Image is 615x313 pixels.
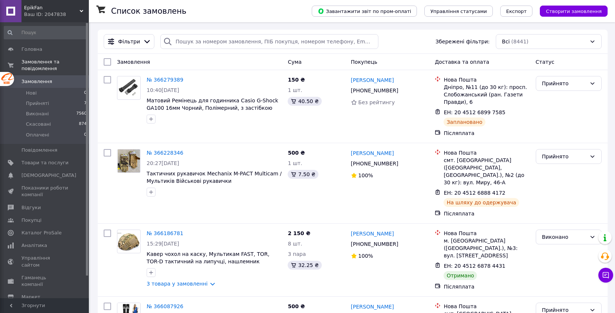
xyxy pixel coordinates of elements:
a: Фото товару [117,230,141,253]
div: Ваш ID: 2047838 [24,11,89,18]
span: Покупці [21,217,41,224]
a: Тактичних рукавичок Mechanix M-PACT Multicam / Мультиків Військові рукавички [147,171,282,184]
a: Матовий Ремінець для годинника Casio G-Shock GA100 16мм Чорний, Полімерний, з застібкою Наручний ... [147,98,278,118]
div: Нова Пошта [444,149,529,156]
span: Замовлення [21,78,52,85]
div: Дніпро, №11 (до 30 кг): просп. Слобожанський (ран. Газети Правди), 6 [444,83,529,106]
img: Фото товару [117,78,140,97]
span: Збережені фільтри: [435,38,489,45]
span: Статус [536,59,555,65]
div: 7.50 ₴ [288,170,318,179]
button: Експорт [500,6,533,17]
span: Виконані [26,111,49,117]
button: Завантажити звіт по пром-оплаті [312,6,417,17]
img: Фото товару [118,149,140,172]
a: Створити замовлення [532,8,608,14]
span: 7560 [76,111,87,117]
span: Оплачені [26,132,49,138]
span: Експорт [506,9,527,14]
div: Нова Пошта [444,230,529,237]
span: Замовлення [117,59,150,65]
span: [PHONE_NUMBER] [351,88,398,93]
span: Аналітика [21,242,47,249]
span: 100% [358,253,373,259]
span: [PHONE_NUMBER] [351,161,398,167]
div: Прийнято [542,152,586,161]
span: Повідомлення [21,147,57,154]
span: Товари та послуги [21,159,68,166]
a: № 366279389 [147,77,183,83]
span: 100% [358,172,373,178]
span: Прийняті [26,100,49,107]
span: Скасовані [26,121,51,128]
span: 0 [84,90,87,96]
input: Пошук [4,26,87,39]
span: Гаманець компанії [21,274,68,288]
span: Нові [26,90,37,96]
span: Управління сайтом [21,255,68,268]
span: Маркет [21,294,40,300]
span: Управління статусами [430,9,487,14]
span: 15:29[DATE] [147,241,179,247]
img: Фото товару [117,232,140,251]
div: Заплановано [444,118,485,126]
input: Пошук за номером замовлення, ПІБ покупця, номером телефону, Email, номером накладної [160,34,378,49]
span: Показники роботи компанії [21,185,68,198]
a: № 366087926 [147,303,183,309]
a: [PERSON_NAME] [351,230,394,237]
span: 500 ₴ [288,150,305,156]
button: Створити замовлення [540,6,608,17]
a: Кавер чохол на каску, Мультикам FAST, TOR, TOR-D тактичний на липучці, нашлемник армійський Кавер... [147,251,270,272]
span: (8441) [511,39,529,45]
span: 1 шт. [288,87,302,93]
div: м. [GEOGRAPHIC_DATA] ([GEOGRAPHIC_DATA].), №3: вул. [STREET_ADDRESS] [444,237,529,259]
div: Прийнято [542,79,586,88]
span: 874 [79,121,87,128]
div: Післяплата [444,129,529,137]
span: Фільтри [118,38,140,45]
span: 1 шт. [288,160,302,166]
a: [PERSON_NAME] [351,76,394,84]
span: EpikFan [24,4,80,11]
div: Нова Пошта [444,303,529,310]
div: 40.50 ₴ [288,97,321,106]
span: 500 ₴ [288,303,305,309]
a: № 366228346 [147,150,183,156]
span: 3 пара [288,251,306,257]
a: 3 товара у замовленні [147,281,208,287]
button: Чат з покупцем [598,268,613,283]
span: Створити замовлення [546,9,602,14]
a: Фото товару [117,149,141,173]
span: 20:27[DATE] [147,160,179,166]
span: 8 шт. [288,241,302,247]
a: [PERSON_NAME] [351,149,394,157]
span: Покупець [351,59,377,65]
span: Каталог ProSale [21,230,61,236]
span: ЕН: 20 4512 6888 4172 [444,190,505,196]
div: Післяплата [444,283,529,290]
div: 32.25 ₴ [288,261,321,270]
span: 2 150 ₴ [288,230,310,236]
span: 150 ₴ [288,77,305,83]
span: [DEMOGRAPHIC_DATA] [21,172,76,179]
div: Нова Пошта [444,76,529,83]
a: [PERSON_NAME] [351,303,394,310]
div: Виконано [542,233,586,241]
div: Отримано [444,271,477,280]
span: 7 [84,100,87,107]
h1: Список замовлень [111,7,186,16]
div: смт. [GEOGRAPHIC_DATA] ([GEOGRAPHIC_DATA], [GEOGRAPHIC_DATA].), №2 (до 30 кг): вул. Миру, 46-А [444,156,529,186]
span: Без рейтингу [358,99,395,105]
button: Управління статусами [424,6,493,17]
span: Всі [502,38,510,45]
span: 0 [84,132,87,138]
span: Завантажити звіт по пром-оплаті [318,8,411,14]
div: Післяплата [444,210,529,217]
span: 10:40[DATE] [147,87,179,93]
span: [PHONE_NUMBER] [351,241,398,247]
a: Фото товару [117,76,141,100]
span: Замовлення та повідомлення [21,59,89,72]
